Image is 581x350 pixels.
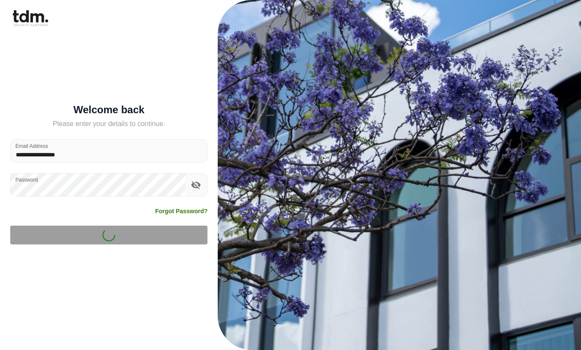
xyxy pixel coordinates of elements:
[10,119,207,129] h5: Please enter your details to continue.
[155,207,207,215] a: Forgot Password?
[15,176,38,183] label: Password
[189,178,203,192] button: toggle password visibility
[15,142,48,150] label: Email Address
[10,106,207,114] h5: Welcome back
